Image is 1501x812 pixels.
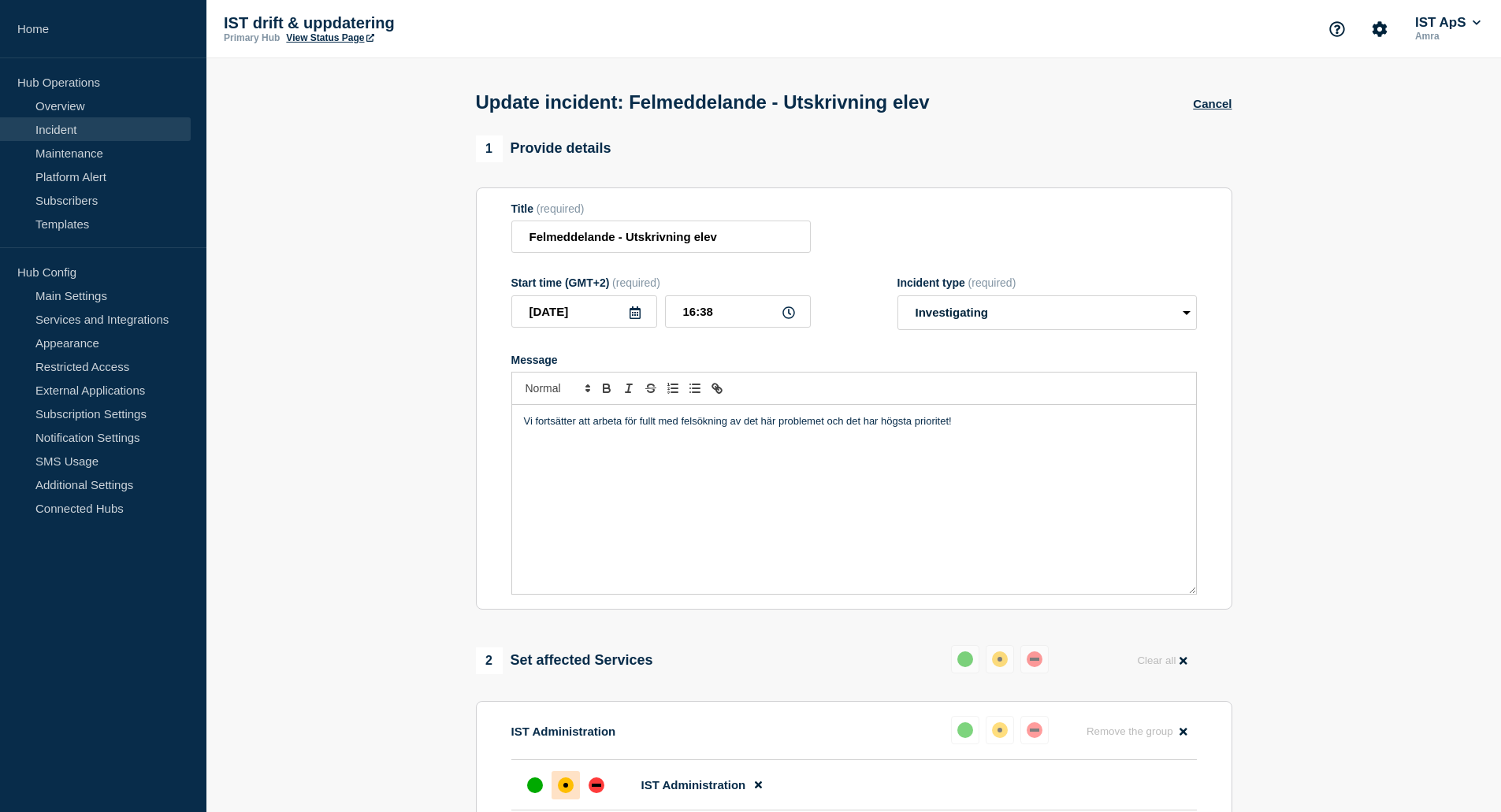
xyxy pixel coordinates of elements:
p: IST drift & uppdatering [224,14,539,32]
div: down [589,777,604,793]
div: down [1027,722,1042,738]
button: Clear all [1128,645,1196,676]
button: down [1020,645,1049,673]
input: HH:MM [665,295,811,328]
div: Message [511,354,1197,366]
button: Toggle ordered list [662,379,684,398]
span: 1 [476,135,503,162]
div: Set affected Services [476,647,653,674]
span: 2 [476,647,503,674]
button: Toggle link [706,379,728,398]
button: Account settings [1363,13,1396,46]
div: Title [511,202,811,215]
button: Toggle bulleted list [684,379,706,398]
h1: Update incident: Felmeddelande - Utskrivning elev [476,91,930,113]
div: Message [512,405,1196,594]
div: Provide details [476,135,611,162]
p: Amra [1412,31,1484,42]
div: Start time (GMT+2) [511,276,811,289]
input: YYYY-MM-DD [511,295,657,328]
div: affected [992,651,1008,667]
button: Toggle strikethrough text [640,379,662,398]
button: Cancel [1193,97,1232,110]
button: Toggle bold text [596,379,618,398]
span: (required) [968,276,1016,289]
button: down [1020,716,1049,744]
div: up [957,651,973,667]
button: up [951,716,979,744]
div: Incident type [897,276,1197,289]
div: affected [558,777,574,793]
p: Primary Hub [224,32,280,43]
span: Font size [518,379,596,398]
div: affected [992,722,1008,738]
button: Support [1321,13,1354,46]
button: affected [986,645,1014,673]
span: (required) [612,276,660,289]
button: up [951,645,979,673]
span: Remove the group [1087,725,1173,737]
span: (required) [537,202,585,215]
a: View Status Page [286,32,373,43]
select: Incident type [897,295,1197,330]
button: IST ApS [1412,15,1484,31]
p: IST Administration [511,725,616,738]
input: Title [511,221,811,253]
button: affected [986,716,1014,744]
div: up [957,722,973,738]
div: down [1027,651,1042,667]
button: Toggle italic text [618,379,640,398]
div: up [527,777,543,793]
button: Remove the group [1077,716,1197,747]
span: IST Administration [641,778,746,792]
p: Vi fortsätter att arbeta för fullt med felsökning av det här problemet och det har högsta prioritet! [524,414,1184,428]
